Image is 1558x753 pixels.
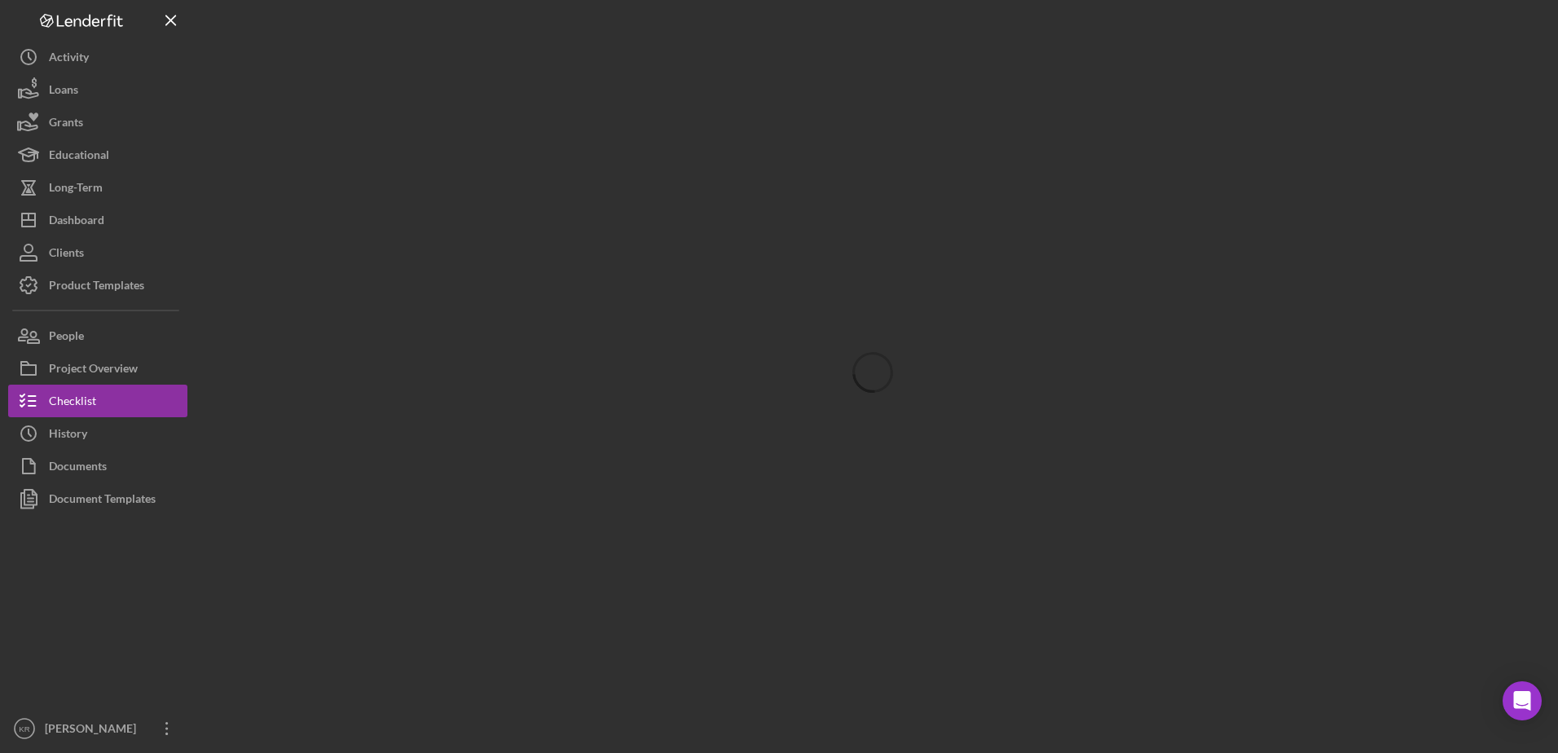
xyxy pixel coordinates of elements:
button: Dashboard [8,204,187,236]
div: Product Templates [49,269,144,306]
div: Open Intercom Messenger [1503,681,1542,720]
div: Documents [49,450,107,487]
div: Dashboard [49,204,104,240]
button: Activity [8,41,187,73]
div: History [49,417,87,454]
button: Long-Term [8,171,187,204]
text: KR [19,724,29,733]
button: History [8,417,187,450]
button: Loans [8,73,187,106]
button: Grants [8,106,187,139]
div: Loans [49,73,78,110]
div: [PERSON_NAME] [41,712,147,749]
button: Educational [8,139,187,171]
button: People [8,319,187,352]
div: People [49,319,84,356]
button: Clients [8,236,187,269]
button: KR[PERSON_NAME] [8,712,187,745]
div: Clients [49,236,84,273]
div: Grants [49,106,83,143]
div: Project Overview [49,352,138,389]
div: Checklist [49,385,96,421]
button: Documents [8,450,187,482]
button: Project Overview [8,352,187,385]
div: Long-Term [49,171,103,208]
div: Educational [49,139,109,175]
div: Activity [49,41,89,77]
button: Document Templates [8,482,187,515]
button: Product Templates [8,269,187,302]
button: Checklist [8,385,187,417]
div: Document Templates [49,482,156,519]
